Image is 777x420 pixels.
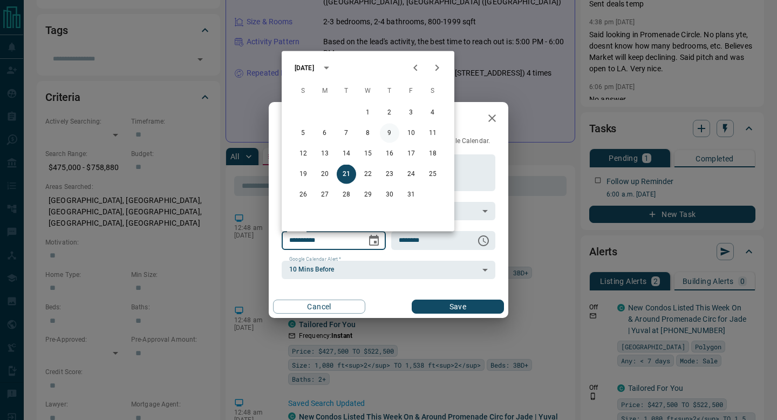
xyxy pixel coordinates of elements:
[405,57,426,79] button: Previous month
[401,165,421,184] button: 24
[401,144,421,164] button: 17
[337,80,356,102] span: Tuesday
[315,124,335,143] button: 6
[294,185,313,205] button: 26
[358,185,378,205] button: 29
[380,185,399,205] button: 30
[401,185,421,205] button: 31
[380,144,399,164] button: 16
[337,165,356,184] button: 21
[295,63,314,73] div: [DATE]
[294,144,313,164] button: 12
[380,124,399,143] button: 9
[337,185,356,205] button: 28
[358,165,378,184] button: 22
[269,102,338,137] h2: Edit Task
[473,230,494,252] button: Choose time, selected time is 6:00 AM
[363,230,385,252] button: Choose date, selected date is Oct 21, 2025
[282,261,495,279] div: 10 Mins Before
[358,103,378,123] button: 1
[315,80,335,102] span: Monday
[412,300,504,314] button: Save
[358,124,378,143] button: 8
[423,124,442,143] button: 11
[358,80,378,102] span: Wednesday
[294,165,313,184] button: 19
[426,57,448,79] button: Next month
[423,103,442,123] button: 4
[401,103,421,123] button: 3
[380,80,399,102] span: Thursday
[289,256,341,263] label: Google Calendar Alert
[401,80,421,102] span: Friday
[317,59,336,77] button: calendar view is open, switch to year view
[423,80,442,102] span: Saturday
[315,165,335,184] button: 20
[337,124,356,143] button: 7
[294,124,313,143] button: 5
[380,165,399,184] button: 23
[401,124,421,143] button: 10
[273,300,365,314] button: Cancel
[337,144,356,164] button: 14
[380,103,399,123] button: 2
[315,144,335,164] button: 13
[294,80,313,102] span: Sunday
[423,165,442,184] button: 25
[423,144,442,164] button: 18
[315,185,335,205] button: 27
[358,144,378,164] button: 15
